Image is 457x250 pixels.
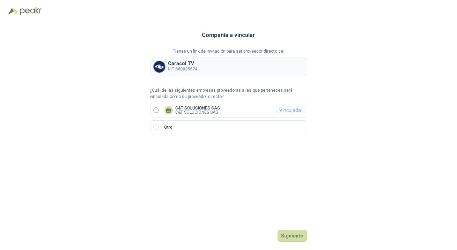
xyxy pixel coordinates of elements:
[8,8,18,15] img: Logo
[176,67,198,71] b: 860025674
[277,106,304,114] div: Vinculada
[164,124,173,131] p: Otro
[168,61,198,66] p: Caracol TV
[20,7,42,15] img: Peakr
[176,110,220,114] p: C&T SOLUCIONES SAS
[150,48,307,55] p: Tienes un link de invitación para ser proveedor directo de:
[168,66,198,73] p: NIT
[202,31,255,40] h3: Compañía a vincular
[150,87,307,100] p: ¿Cuál de las siguientes empresas proveedoras a las que perteneces será vinculada como su proveedo...
[154,61,165,73] img: Company Logo
[176,106,220,110] p: C&T SOLUCIONES SAS
[278,230,307,242] button: Siguiente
